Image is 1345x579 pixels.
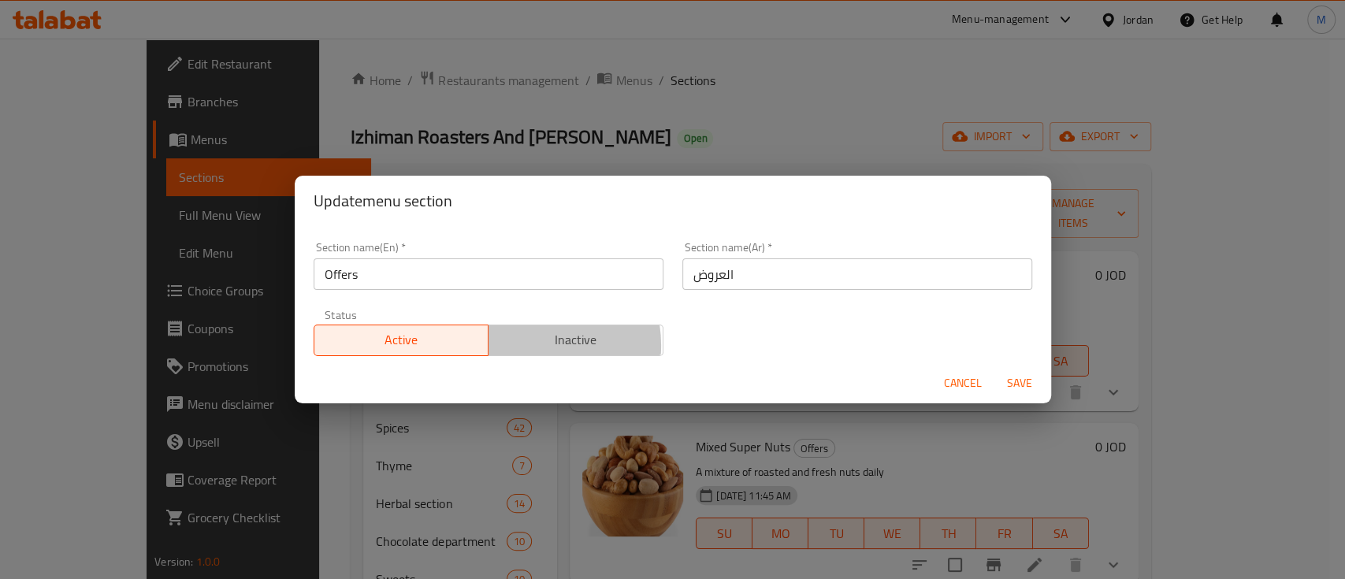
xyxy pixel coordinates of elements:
[682,258,1032,290] input: Please enter section name(ar)
[314,325,489,356] button: Active
[321,328,483,351] span: Active
[314,188,1032,213] h2: Update menu section
[488,325,663,356] button: Inactive
[944,373,982,393] span: Cancel
[938,369,988,398] button: Cancel
[495,328,657,351] span: Inactive
[314,258,663,290] input: Please enter section name(en)
[994,369,1045,398] button: Save
[1001,373,1038,393] span: Save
